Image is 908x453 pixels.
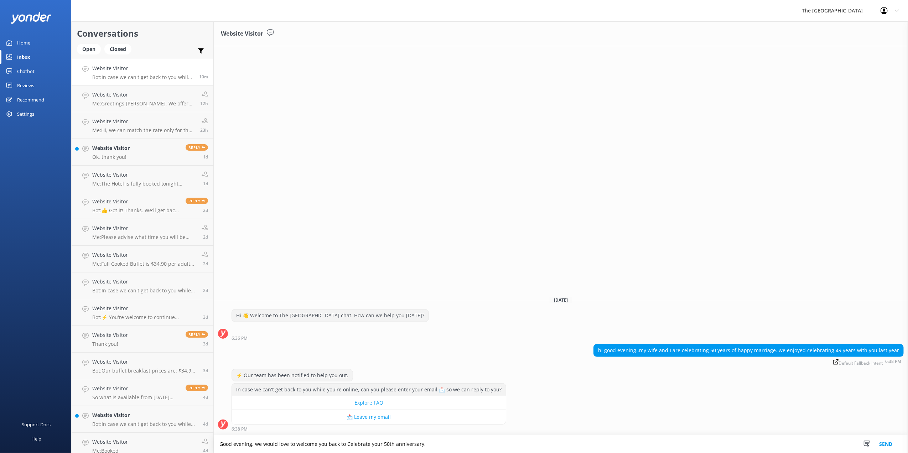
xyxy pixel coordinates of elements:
p: Bot: Our buffet breakfast prices are: $34.90 per adult for cooked, $24.90 per adult for continent... [92,368,198,374]
button: Send [872,435,899,453]
a: Website VisitorOk, thank you!Reply1d [72,139,213,166]
a: Website VisitorMe:The Hotel is fully booked tonight ([DATE] )1d [72,166,213,192]
button: 📩 Leave my email [232,410,506,424]
div: Open [77,44,101,54]
h4: Website Visitor [92,118,195,125]
a: Website VisitorSo what is available from [DATE] until [DATE] thenReply4d [72,379,213,406]
strong: 6:38 PM [232,427,248,431]
div: ⚡ Our team has been notified to help you out. [232,369,353,381]
p: Bot: In case we can't get back to you while you're online, can you please enter your email 📩 so w... [92,421,198,427]
h4: Website Visitor [92,358,198,366]
div: Chatbot [17,64,35,78]
a: Website VisitorBot:In case we can't get back to you while you're online, can you please enter you... [72,406,213,433]
h4: Website Visitor [92,251,196,259]
h2: Conversations [77,27,208,40]
textarea: Good evening, we would love to welcome you back to Celebrate your 50th anniversary. [214,435,908,453]
span: Default Fallback Intent [833,359,883,365]
span: Aug 22 2025 02:03pm (UTC +12:00) Pacific/Auckland [203,207,208,213]
strong: 6:38 PM [885,359,901,365]
span: Reply [186,198,208,204]
h4: Website Visitor [92,331,128,339]
a: Website VisitorMe:Full Cooked Buffet is $34.90 per adult or Continental is $24.90 per adult2d [72,246,213,272]
div: Settings [17,107,34,121]
a: Website VisitorMe:Greetings [PERSON_NAME], We offer reserved paid parking & limited paid EV charg... [72,85,213,112]
p: Bot: In case we can't get back to you while you're online, can you please enter your email 📩 so w... [92,287,198,294]
span: Aug 20 2025 03:10pm (UTC +12:00) Pacific/Auckland [203,421,208,427]
a: Website VisitorBot:Our buffet breakfast prices are: $34.90 per adult for cooked, $24.90 per adult... [72,353,213,379]
p: So what is available from [DATE] until [DATE] then [92,394,180,401]
div: In case we can't get back to you while you're online, can you please enter your email 📩 so we can... [232,384,506,396]
div: Home [17,36,30,50]
p: Bot: ⚡ You're welcome to continue messaging and then leave your email 📩 in case we can't respond ... [92,314,198,321]
div: Hi 👋 Welcome to The [GEOGRAPHIC_DATA] chat. How can we help you [DATE]? [232,309,429,322]
h4: Website Visitor [92,385,180,392]
a: Website VisitorThank you!Reply3d [72,326,213,353]
p: Me: Hi, we can match the rate only for the Deluxe King Studio room type. if you8 wish to proceed ... [92,127,195,134]
span: Aug 22 2025 08:16am (UTC +12:00) Pacific/Auckland [203,234,208,240]
span: Aug 23 2025 07:36pm (UTC +12:00) Pacific/Auckland [200,127,208,133]
p: Me: The Hotel is fully booked tonight ([DATE] ) [92,181,196,187]
p: Bot: 👍 Got it! Thanks. We'll get back to you as soon as we can [92,207,180,214]
h4: Website Visitor [92,64,194,72]
h4: Website Visitor [92,438,128,446]
span: [DATE] [550,297,572,303]
div: Reviews [17,78,34,93]
div: hi good evening..my wife and I are celebrating 50 years of happy marriage..we enjoyed celebrating... [594,344,903,356]
div: Help [31,432,41,446]
button: Explore FAQ [232,396,506,410]
span: Aug 21 2025 04:10pm (UTC +12:00) Pacific/Auckland [203,341,208,347]
a: Website VisitorMe:Please advise what time you will be arriving2d [72,219,213,246]
a: Website VisitorBot:In case we can't get back to you while you're online, can you please enter you... [72,59,213,85]
h4: Website Visitor [92,91,195,99]
div: Closed [104,44,131,54]
a: Website VisitorBot:👍 Got it! Thanks. We'll get back to you as soon as we canReply2d [72,192,213,219]
span: Reply [186,331,208,338]
div: Inbox [17,50,30,64]
h4: Website Visitor [92,198,180,205]
a: Website VisitorBot:In case we can't get back to you while you're online, can you please enter you... [72,272,213,299]
p: Thank you! [92,341,128,347]
h4: Website Visitor [92,304,198,312]
a: Website VisitorBot:⚡ You're welcome to continue messaging and then leave your email 📩 in case we ... [72,299,213,326]
a: Open [77,45,104,53]
div: Aug 24 2025 06:38pm (UTC +12:00) Pacific/Auckland [593,359,904,365]
div: Recommend [17,93,44,107]
img: yonder-white-logo.png [11,12,52,24]
span: Reply [186,144,208,151]
h4: Website Visitor [92,278,198,286]
h4: Website Visitor [92,171,196,179]
p: Ok, thank you! [92,154,130,160]
p: Me: Full Cooked Buffet is $34.90 per adult or Continental is $24.90 per adult [92,261,196,267]
div: Aug 24 2025 06:36pm (UTC +12:00) Pacific/Auckland [232,335,429,340]
p: Me: Greetings [PERSON_NAME], We offer reserved paid parking & limited paid EV charging stations a... [92,100,195,107]
span: Aug 21 2025 05:13pm (UTC +12:00) Pacific/Auckland [203,314,208,320]
div: Aug 24 2025 06:38pm (UTC +12:00) Pacific/Auckland [232,426,506,431]
h4: Website Visitor [92,411,198,419]
a: Website VisitorMe:Hi, we can match the rate only for the Deluxe King Studio room type. if you8 wi... [72,112,213,139]
span: Aug 24 2025 06:06am (UTC +12:00) Pacific/Auckland [200,100,208,106]
h4: Website Visitor [92,224,196,232]
span: Aug 24 2025 06:38pm (UTC +12:00) Pacific/Auckland [199,74,208,80]
a: Closed [104,45,135,53]
h4: Website Visitor [92,144,130,152]
span: Aug 21 2025 09:18pm (UTC +12:00) Pacific/Auckland [203,287,208,293]
span: Aug 20 2025 09:32pm (UTC +12:00) Pacific/Auckland [203,368,208,374]
span: Reply [186,385,208,391]
span: Aug 23 2025 05:48pm (UTC +12:00) Pacific/Auckland [203,154,208,160]
h3: Website Visitor [221,29,263,38]
p: Me: Please advise what time you will be arriving [92,234,196,240]
strong: 6:36 PM [232,336,248,340]
span: Aug 21 2025 10:53pm (UTC +12:00) Pacific/Auckland [203,261,208,267]
div: Support Docs [22,417,51,432]
span: Aug 23 2025 01:02pm (UTC +12:00) Pacific/Auckland [203,181,208,187]
p: Bot: In case we can't get back to you while you're online, can you please enter your email 📩 so w... [92,74,194,80]
span: Aug 20 2025 06:23pm (UTC +12:00) Pacific/Auckland [203,394,208,400]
